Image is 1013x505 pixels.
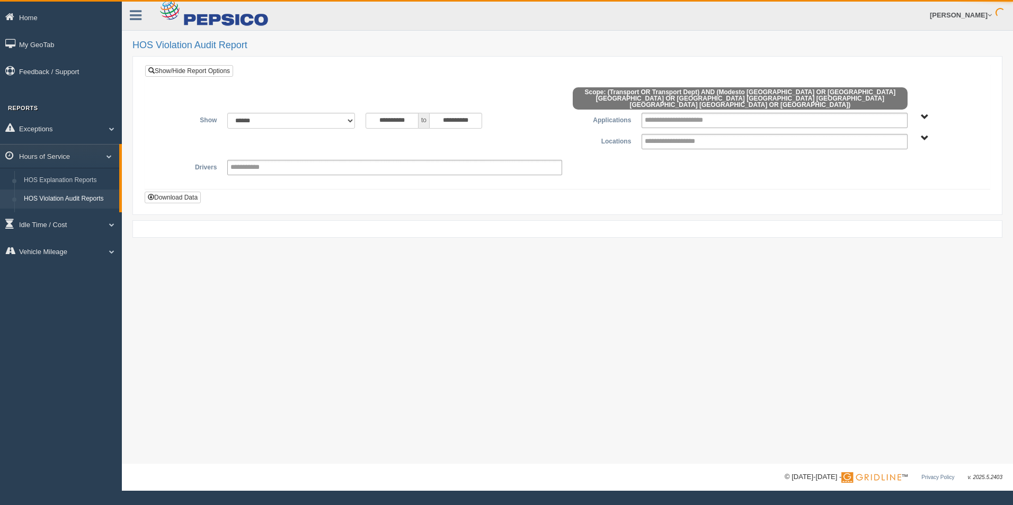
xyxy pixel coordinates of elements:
[968,474,1002,480] span: v. 2025.5.2403
[153,160,222,173] label: Drivers
[419,113,429,129] span: to
[19,190,119,209] a: HOS Violation Audit Reports
[153,113,222,125] label: Show
[573,87,908,110] span: Scope: (Transport OR Transport Dept) AND (Modesto [GEOGRAPHIC_DATA] OR [GEOGRAPHIC_DATA] [GEOGRAP...
[921,474,954,480] a: Privacy Policy
[785,472,1002,483] div: © [DATE]-[DATE] - ™
[19,171,119,190] a: HOS Explanation Reports
[145,65,233,77] a: Show/Hide Report Options
[567,113,636,125] label: Applications
[841,472,901,483] img: Gridline
[19,209,119,228] a: HOS Violations
[567,134,636,147] label: Locations
[132,40,1002,51] h2: HOS Violation Audit Report
[145,192,201,203] button: Download Data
